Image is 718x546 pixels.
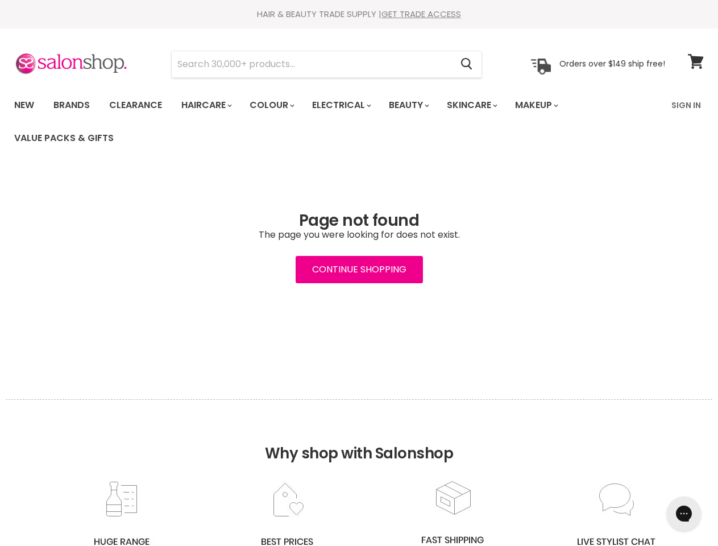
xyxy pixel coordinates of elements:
[451,51,482,77] button: Search
[6,399,712,479] h2: Why shop with Salonshop
[14,212,704,230] h1: Page not found
[6,126,122,150] a: Value Packs & Gifts
[438,93,504,117] a: Skincare
[296,256,423,283] a: Continue Shopping
[171,51,482,78] form: Product
[661,493,707,535] iframe: Gorgias live chat messenger
[173,93,239,117] a: Haircare
[45,93,98,117] a: Brands
[559,59,665,69] p: Orders over $149 ship free!
[14,230,704,240] p: The page you were looking for does not exist.
[6,89,665,155] ul: Main menu
[241,93,301,117] a: Colour
[172,51,451,77] input: Search
[507,93,565,117] a: Makeup
[101,93,171,117] a: Clearance
[380,93,436,117] a: Beauty
[6,93,43,117] a: New
[665,93,708,117] a: Sign In
[304,93,378,117] a: Electrical
[381,8,461,20] a: GET TRADE ACCESS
